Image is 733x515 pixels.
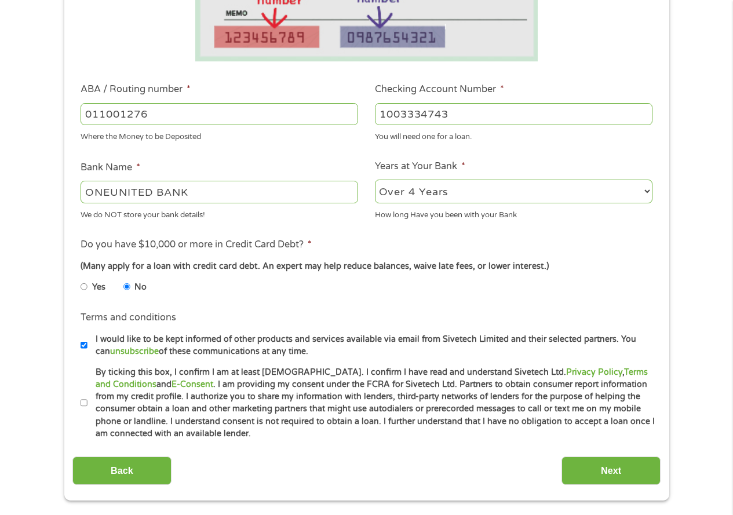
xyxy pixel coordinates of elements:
[110,346,159,356] a: unsubscribe
[81,162,140,174] label: Bank Name
[561,456,661,485] input: Next
[375,127,652,143] div: You will need one for a loan.
[375,83,504,96] label: Checking Account Number
[96,367,648,389] a: Terms and Conditions
[81,260,652,273] div: (Many apply for a loan with credit card debt. An expert may help reduce balances, waive late fees...
[87,333,656,358] label: I would like to be kept informed of other products and services available via email from Sivetech...
[81,312,176,324] label: Terms and conditions
[375,103,652,125] input: 345634636
[375,160,465,173] label: Years at Your Bank
[92,281,105,294] label: Yes
[81,239,312,251] label: Do you have $10,000 or more in Credit Card Debt?
[81,127,358,143] div: Where the Money to be Deposited
[81,205,358,221] div: We do NOT store your bank details!
[87,366,656,440] label: By ticking this box, I confirm I am at least [DEMOGRAPHIC_DATA]. I confirm I have read and unders...
[81,103,358,125] input: 263177916
[172,379,213,389] a: E-Consent
[375,205,652,221] div: How long Have you been with your Bank
[134,281,147,294] label: No
[72,456,172,485] input: Back
[566,367,622,377] a: Privacy Policy
[81,83,191,96] label: ABA / Routing number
